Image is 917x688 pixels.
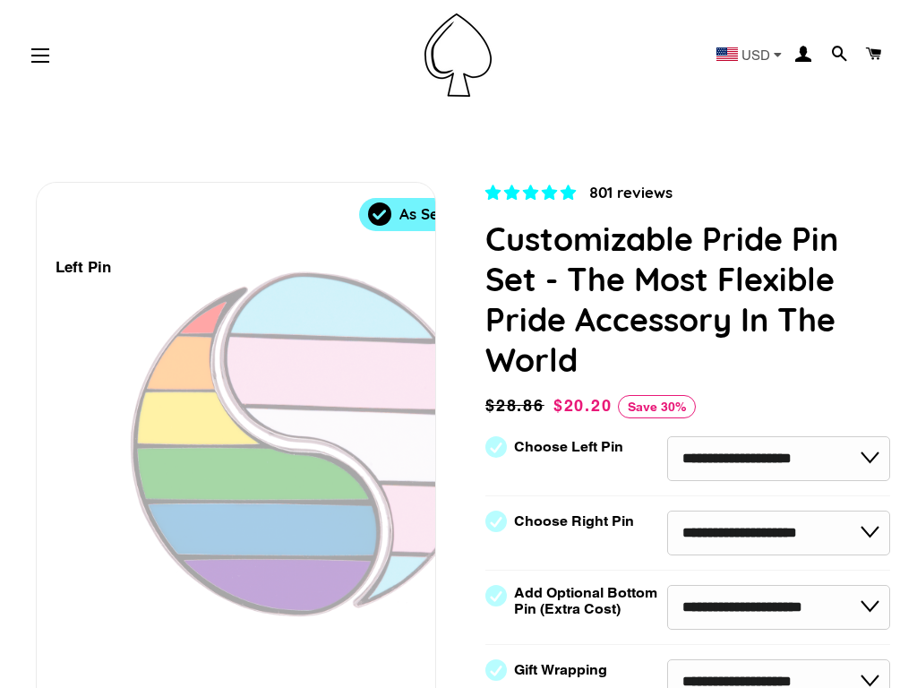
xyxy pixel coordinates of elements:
[514,513,634,529] label: Choose Right Pin
[514,439,623,455] label: Choose Left Pin
[618,395,696,418] span: Save 30%
[553,396,613,415] span: $20.20
[485,184,580,202] span: 4.83 stars
[424,13,492,97] img: Pin-Ace
[485,219,890,380] h1: Customizable Pride Pin Set - The Most Flexible Pride Accessory In The World
[514,662,607,678] label: Gift Wrapping
[741,48,770,62] span: USD
[485,393,549,418] span: $28.86
[514,585,664,617] label: Add Optional Bottom Pin (Extra Cost)
[589,183,673,202] span: 801 reviews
